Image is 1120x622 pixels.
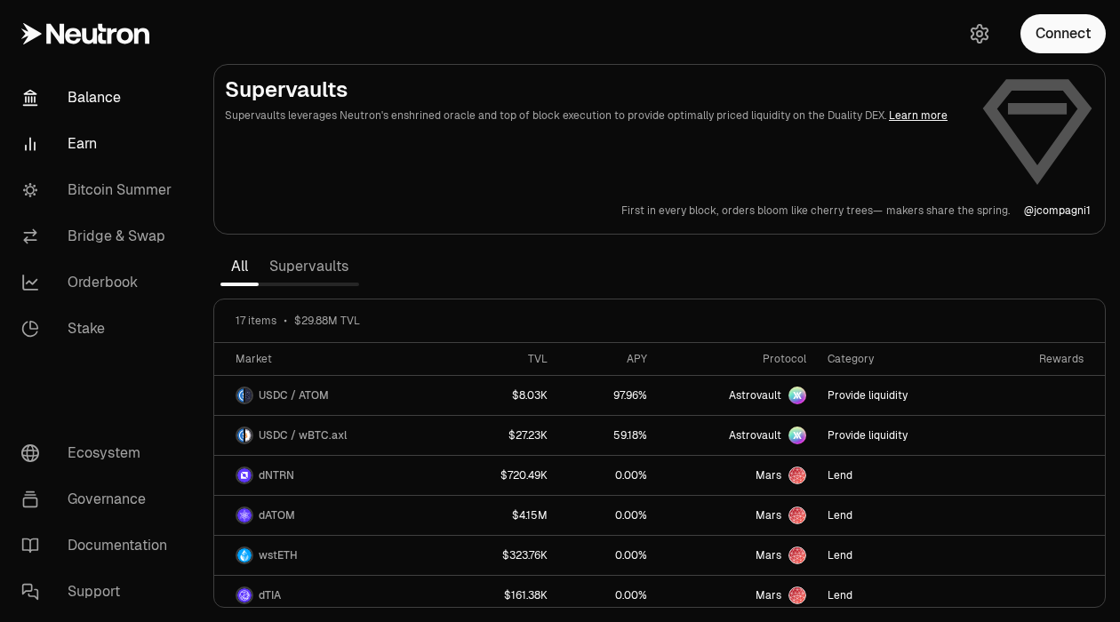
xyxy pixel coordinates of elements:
[658,416,818,455] a: Astrovault
[236,352,436,366] div: Market
[558,576,658,615] a: 0.00%
[668,352,807,366] div: Protocol
[7,167,192,213] a: Bitcoin Summer
[214,376,446,415] a: USDC LogoATOM LogoUSDC / ATOM
[236,314,276,328] span: 17 items
[446,496,558,535] a: $4.15M
[621,203,718,218] p: First in every block,
[558,496,658,535] a: 0.00%
[817,456,981,495] a: Lend
[237,588,252,602] img: dTIA Logo
[569,352,647,366] div: APY
[237,508,252,522] img: dATOM Logo
[245,428,252,443] img: wBTC.axl Logo
[722,203,883,218] p: orders bloom like cherry trees—
[817,536,981,575] a: Lend
[756,588,781,602] span: Mars
[7,213,192,259] a: Bridge & Swap
[7,430,192,476] a: Ecosystem
[214,576,446,615] a: dTIA LogodTIA
[225,108,966,124] p: Supervaults leverages Neutron's enshrined oracle and top of block execution to provide optimally ...
[294,314,360,328] span: $29.88M TVL
[729,428,781,443] span: Astrovault
[237,428,244,443] img: USDC Logo
[237,388,244,403] img: USDC Logo
[214,416,446,455] a: USDC LogowBTC.axl LogoUSDC / wBTC.axl
[7,522,192,569] a: Documentation
[7,121,192,167] a: Earn
[259,588,281,602] span: dTIA
[817,496,981,535] a: Lend
[886,203,1010,218] p: makers share the spring.
[817,376,981,415] a: Provide liquidity
[889,108,948,123] a: Learn more
[214,536,446,575] a: wstETH LogowstETH
[214,496,446,535] a: dATOM LogodATOM
[992,352,1084,366] div: Rewards
[658,456,818,495] a: Mars
[558,376,658,415] a: 97.96%
[259,428,347,443] span: USDC / wBTC.axl
[756,468,781,482] span: Mars
[756,548,781,562] span: Mars
[658,536,818,575] a: Mars
[658,496,818,535] a: Mars
[259,548,298,562] span: wstETH
[259,249,359,284] a: Supervaults
[446,576,558,615] a: $161.38K
[446,376,558,415] a: $8.03K
[457,352,548,366] div: TVL
[7,569,192,615] a: Support
[558,416,658,455] a: 59.18%
[7,306,192,352] a: Stake
[225,76,966,104] h2: Supervaults
[828,352,971,366] div: Category
[1024,203,1091,218] p: @ jcompagni1
[621,203,1010,218] a: First in every block,orders bloom like cherry trees—makers share the spring.
[658,376,818,415] a: Astrovault
[259,508,295,522] span: dATOM
[558,536,658,575] a: 0.00%
[237,548,252,562] img: wstETH Logo
[7,75,192,121] a: Balance
[658,576,818,615] a: Mars
[817,576,981,615] a: Lend
[7,259,192,306] a: Orderbook
[259,388,329,403] span: USDC / ATOM
[245,388,252,403] img: ATOM Logo
[446,456,558,495] a: $720.49K
[729,388,781,403] span: Astrovault
[7,476,192,522] a: Governance
[817,416,981,455] a: Provide liquidity
[220,249,259,284] a: All
[446,416,558,455] a: $27.23K
[1024,203,1091,218] a: @jcompagni1
[558,456,658,495] a: 0.00%
[1020,14,1106,53] button: Connect
[237,468,252,482] img: dNTRN Logo
[259,468,294,482] span: dNTRN
[446,536,558,575] a: $323.76K
[214,456,446,495] a: dNTRN LogodNTRN
[756,508,781,522] span: Mars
